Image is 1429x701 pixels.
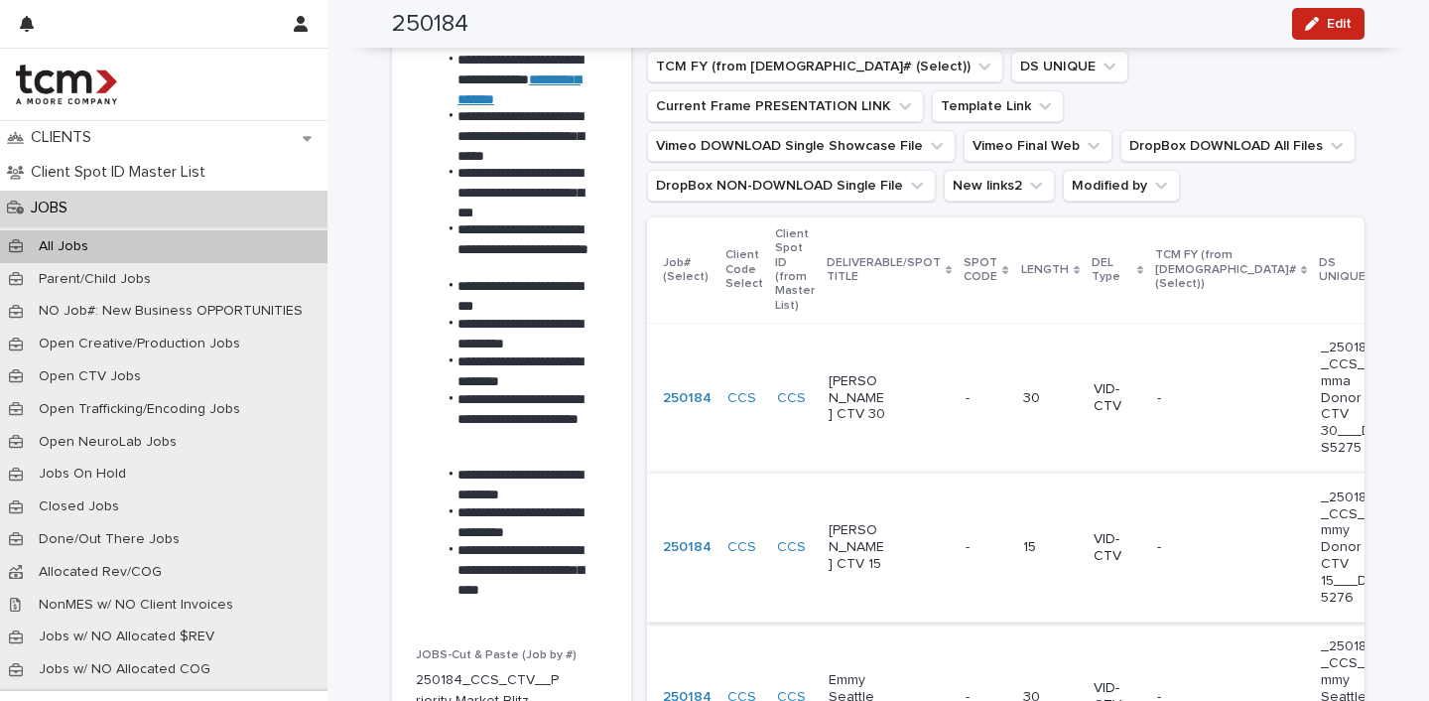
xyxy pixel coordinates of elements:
[1021,259,1069,281] p: LENGTH
[23,401,256,418] p: Open Trafficking/Encoding Jobs
[964,130,1112,162] button: Vimeo Final Web
[1321,490,1379,607] p: _250184_CCS_Emmy Donor CTV 15___DS5276
[1094,531,1141,565] p: VID-CTV
[647,51,1003,82] button: TCM FY (from Job# (Select))
[1321,340,1379,457] p: _250184_CCS_Emma Donor CTV 30___DS5275
[23,368,157,385] p: Open CTV Jobs
[1092,252,1132,289] p: DEL Type
[23,128,107,147] p: CLIENTS
[23,434,193,451] p: Open NeuroLab Jobs
[663,539,712,556] a: 250184
[647,90,924,122] button: Current Frame PRESENTATION LINK
[775,223,815,317] p: Client Spot ID (from Master List)
[1120,130,1356,162] button: DropBox DOWNLOAD All Files
[16,65,117,104] img: 4hMmSqQkux38exxPVZHQ
[777,390,806,407] a: CCS
[23,303,319,320] p: NO Job#: New Business OPPORTUNITIES
[23,163,221,182] p: Client Spot ID Master List
[725,244,763,295] p: Client Code Select
[1157,539,1216,556] p: -
[1023,539,1078,556] p: 15
[23,564,178,581] p: Allocated Rev/COG
[1011,51,1128,82] button: DS UNIQUE
[1157,390,1216,407] p: -
[647,130,956,162] button: Vimeo DOWNLOAD Single Showcase File
[663,252,714,289] p: Job# (Select)
[727,390,756,407] a: CCS
[1023,390,1078,407] p: 30
[23,466,142,483] p: Jobs On Hold
[1063,170,1180,202] button: Modified by
[23,531,195,548] p: Done/Out There Jobs
[23,629,230,645] p: Jobs w/ NO Allocated $REV
[1094,381,1141,415] p: VID-CTV
[1155,244,1296,295] p: TCM FY (from [DEMOGRAPHIC_DATA]# (Select))
[23,661,226,678] p: Jobs w/ NO Allocated COG
[829,522,887,572] p: [PERSON_NAME] CTV 15
[1327,17,1352,31] span: Edit
[23,199,83,217] p: JOBS
[932,90,1064,122] button: Template Link
[416,649,577,661] span: JOBS-Cut & Paste (Job by #)
[829,373,887,423] p: [PERSON_NAME] CTV 30
[777,539,806,556] a: CCS
[966,386,974,407] p: -
[727,539,756,556] a: CCS
[827,252,941,289] p: DELIVERABLE/SPOT TITLE
[966,535,974,556] p: -
[1292,8,1364,40] button: Edit
[647,170,936,202] button: DropBox NON-DOWNLOAD Single File
[23,498,135,515] p: Closed Jobs
[23,238,104,255] p: All Jobs
[392,10,468,39] h2: 250184
[23,336,256,352] p: Open Creative/Production Jobs
[23,271,167,288] p: Parent/Child Jobs
[1319,252,1370,289] p: DS UNIQUE
[944,170,1055,202] button: New links2
[663,390,712,407] a: 250184
[23,597,249,614] p: NonMES w/ NO Client Invoices
[964,252,997,289] p: SPOT CODE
